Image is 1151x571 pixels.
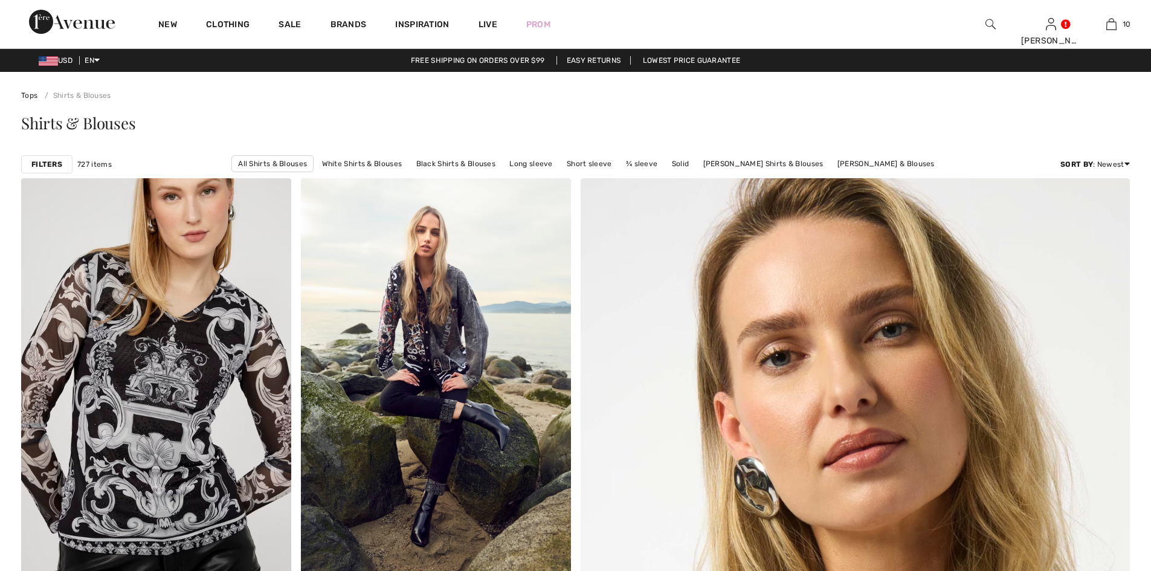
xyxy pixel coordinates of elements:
[526,18,550,31] a: Prom
[479,18,497,31] a: Live
[556,56,631,65] a: Easy Returns
[410,156,502,172] a: Black Shirts & Blouses
[279,19,301,32] a: Sale
[39,56,77,65] span: USD
[158,19,177,32] a: New
[401,56,555,65] a: Free shipping on orders over $99
[697,156,830,172] a: [PERSON_NAME] Shirts & Blouses
[831,156,941,172] a: [PERSON_NAME] & Blouses
[85,56,100,65] span: EN
[1060,160,1093,169] strong: Sort By
[206,19,250,32] a: Clothing
[1082,17,1141,31] a: 10
[985,17,996,31] img: search the website
[39,56,58,66] img: US Dollar
[1046,18,1056,30] a: Sign In
[40,91,111,100] a: Shirts & Blouses
[1046,17,1056,31] img: My Info
[666,156,695,172] a: Solid
[1060,159,1130,170] div: : Newest
[561,156,618,172] a: Short sleeve
[330,19,367,32] a: Brands
[503,156,558,172] a: Long sleeve
[231,155,314,172] a: All Shirts & Blouses
[1106,17,1117,31] img: My Bag
[620,156,663,172] a: ¾ sleeve
[1123,19,1131,30] span: 10
[29,10,115,34] img: 1ère Avenue
[77,159,112,170] span: 727 items
[21,91,37,100] a: Tops
[31,159,62,170] strong: Filters
[316,156,408,172] a: White Shirts & Blouses
[1021,34,1080,47] div: [PERSON_NAME]
[395,19,449,32] span: Inspiration
[633,56,750,65] a: Lowest Price Guarantee
[21,112,135,134] span: Shirts & Blouses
